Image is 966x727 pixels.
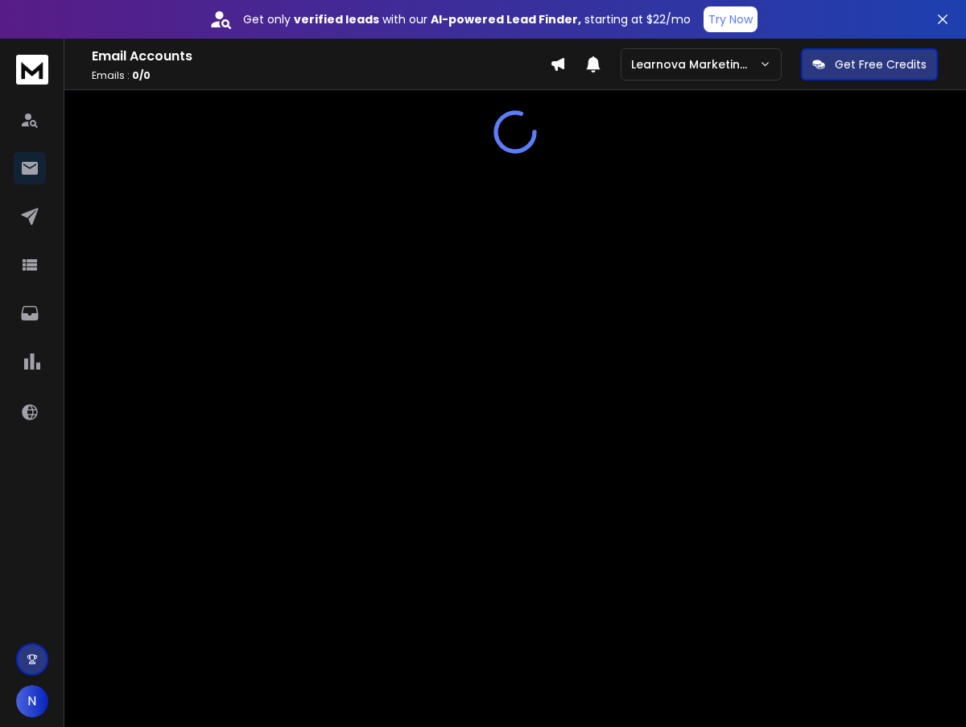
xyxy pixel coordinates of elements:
[835,56,927,72] p: Get Free Credits
[243,11,691,27] p: Get only with our starting at $22/mo
[16,55,48,85] img: logo
[16,685,48,717] button: N
[92,69,550,82] p: Emails :
[708,11,753,27] p: Try Now
[704,6,758,32] button: Try Now
[92,47,550,66] h1: Email Accounts
[132,68,151,82] span: 0 / 0
[294,11,379,27] strong: verified leads
[431,11,581,27] strong: AI-powered Lead Finder,
[801,48,938,81] button: Get Free Credits
[631,56,759,72] p: Learnova Marketing Emails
